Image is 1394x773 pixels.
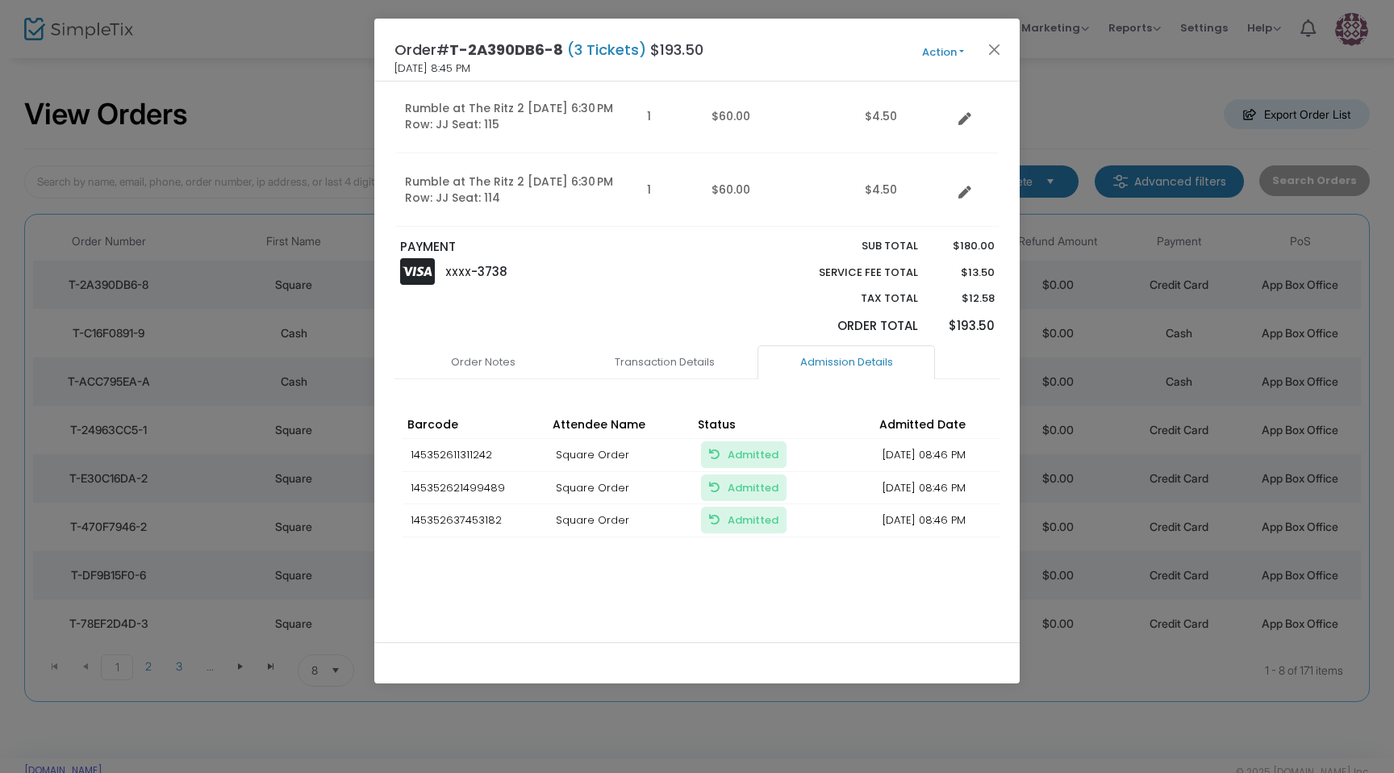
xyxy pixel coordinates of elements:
p: $12.58 [933,290,994,307]
p: $193.50 [933,317,994,336]
button: Close [984,39,1005,60]
h4: Order# $193.50 [394,39,703,61]
button: Action [895,44,991,61]
td: 145352621499489 [403,471,548,504]
th: Barcode [403,411,548,439]
td: Rumble at The Ritz 2 [DATE] 6:30 PM Row: JJ Seat: 115 [395,80,637,153]
span: Admitted [728,480,778,495]
p: Tax Total [781,290,918,307]
span: Admitted [728,512,778,528]
span: Admitted [728,447,778,462]
th: Status [693,411,874,439]
td: $4.50 [855,80,952,153]
td: Rumble at The Ritz 2 [DATE] 6:30 PM Row: JJ Seat: 114 [395,153,637,227]
p: Sub total [781,238,918,254]
td: 145352611311242 [403,439,548,472]
td: Square Order [548,439,693,472]
p: $13.50 [933,265,994,281]
p: Order Total [781,317,918,336]
td: $60.00 [702,153,855,227]
th: Admitted Date [874,411,1020,439]
td: $4.50 [855,153,952,227]
td: $60.00 [702,80,855,153]
td: 1 [637,153,702,227]
td: Square Order [548,471,693,504]
td: [DATE] 08:46 PM [874,504,1020,537]
p: Service Fee Total [781,265,918,281]
span: T-2A390DB6-8 [449,40,563,60]
span: (3 Tickets) [563,40,650,60]
span: -3738 [471,263,507,280]
span: [DATE] 8:45 PM [394,61,470,77]
a: Order Notes [394,345,572,379]
th: Attendee Name [548,411,693,439]
span: XXXX [445,265,471,279]
p: $180.00 [933,238,994,254]
p: PAYMENT [400,238,690,257]
a: Transaction Details [576,345,753,379]
td: [DATE] 08:46 PM [874,439,1020,472]
td: 145352637453182 [403,504,548,537]
td: 1 [637,80,702,153]
td: Square Order [548,504,693,537]
a: Admission Details [758,345,935,379]
td: [DATE] 08:46 PM [874,471,1020,504]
